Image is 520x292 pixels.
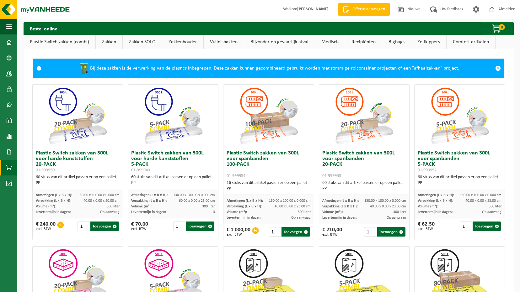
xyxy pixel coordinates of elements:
[269,199,311,203] span: 130.00 x 100.00 x 0.000 cm
[173,222,185,231] input: 1
[227,227,250,237] div: € 1 000,00
[100,210,120,214] span: Op aanvraag
[36,227,56,231] span: excl. BTW
[227,205,262,208] span: Verpakking (L x B x H):
[418,210,453,214] span: Levertermijn in dagen:
[322,186,406,191] div: PP
[460,193,501,197] span: 130.00 x 100.00 x 0.000 cm
[393,210,406,214] span: 300 liter
[227,174,245,178] span: 01-999954
[377,227,405,237] button: Toevoegen
[131,175,215,186] div: 60 stuks van dit artikel passen er op een pallet
[364,227,376,237] input: 1
[364,199,406,203] span: 130.00 x 100.00 x 0.000 cm
[78,222,90,231] input: 1
[45,59,492,78] div: Bij deze zakken is de verwerking van de plastics inbegrepen. Deze zakken kunnen gecombineerd gebr...
[244,35,315,49] a: Bijzonder en gevaarlijk afval
[322,227,342,237] div: € 210,00
[83,199,120,203] span: 40.00 x 0.00 x 20.00 cm
[460,222,472,231] input: 1
[24,35,95,49] a: Plastic Switch zakken (combi)
[36,168,55,173] span: 01-999950
[333,85,395,147] img: 01-999953
[418,150,501,173] h3: Plastic Switch zakken van 300L voor spanbanden 5-PACK
[36,150,120,173] h3: Plastic Switch zakken van 300L voor harde kunststoffen 20-PACK
[322,174,341,178] span: 01-999953
[499,24,505,30] span: 0
[227,180,310,191] div: 16 stuks van dit artikel passen er op een pallet
[36,193,72,197] span: Afmetingen (L x B x H):
[447,35,495,49] a: Comfort artikelen
[96,35,122,49] a: Zakken
[322,205,358,208] span: Verpakking (L x B x H):
[345,35,382,49] a: Recipiënten
[428,85,491,147] img: 01-999952
[131,193,168,197] span: Afmetingen (L x B x H):
[131,180,215,186] div: PP
[204,35,244,49] a: Vuilnisbakken
[297,7,329,12] strong: [PERSON_NAME]
[322,199,359,203] span: Afmetingen (L x B x H):
[382,35,411,49] a: Bigbags
[227,186,310,191] div: PP
[338,3,390,16] a: Offerte aanvragen
[237,85,300,147] img: 01-999954
[418,180,501,186] div: PP
[46,85,109,147] img: 01-999950
[418,193,454,197] span: Afmetingen (L x B x H):
[162,35,203,49] a: Zakkenhouder
[131,227,148,231] span: excl. BTW
[492,59,504,78] a: Sluit melding
[78,62,90,75] img: WB-0240-HPE-GN-50.png
[482,210,501,214] span: Op aanvraag
[489,205,501,208] span: 300 liter
[227,210,247,214] span: Volume (m³):
[418,205,438,208] span: Volume (m³):
[202,205,215,208] span: 300 liter
[418,199,453,203] span: Verpakking (L x B x H):
[186,222,214,231] button: Toevoegen
[418,168,437,173] span: 01-999952
[131,168,150,173] span: 01-999949
[78,193,120,197] span: 130.00 x 100.00 x 0.000 cm
[131,150,215,173] h3: Plastic Switch zakken van 300L voor harde kunststoffen 5-PACK
[142,85,205,147] img: 01-999949
[36,210,71,214] span: Levertermijn in dagen:
[298,210,311,214] span: 300 liter
[281,227,310,237] button: Toevoegen
[36,180,120,186] div: PP
[131,222,148,231] div: € 70,00
[131,199,167,203] span: Verpakking (L x B x H):
[131,205,152,208] span: Volume (m³):
[315,35,345,49] a: Medisch
[418,175,501,186] div: 60 stuks van dit artikel passen er op een pallet
[473,222,501,231] button: Toevoegen
[269,227,281,237] input: 1
[387,216,406,220] span: Op aanvraag
[90,222,119,231] button: Toevoegen
[36,175,120,186] div: 60 stuks van dit artikel passen er op een pallet
[36,205,56,208] span: Volume (m³):
[107,205,120,208] span: 300 liter
[322,180,406,191] div: 60 stuks van dit artikel passen er op een pallet
[179,199,215,203] span: 60.00 x 0.00 x 23.00 cm
[322,150,406,179] h3: Plastic Switch zakken van 300L voor spanbanden 20-PACK
[36,199,71,203] span: Verpakking (L x B x H):
[465,199,501,203] span: 40.00 x 0.00 x 23.00 cm
[227,150,310,179] h3: Plastic Switch zakken van 300L voor spanbanden 100-PACK
[322,233,342,237] span: excl. BTW
[291,216,311,220] span: Op aanvraag
[227,216,261,220] span: Levertermijn in dagen:
[24,22,64,34] h2: Bestel online
[411,35,446,49] a: Zelfkippers
[418,222,435,231] div: € 62,50
[418,227,435,231] span: excl. BTW
[173,193,215,197] span: 130.00 x 100.00 x 0.000 cm
[213,210,215,214] span: 3
[36,222,56,231] div: € 240,00
[227,199,263,203] span: Afmetingen (L x B x H):
[370,205,406,208] span: 40.00 x 0.00 x 23.00 cm
[123,35,162,49] a: Zakken SOLO
[322,210,343,214] span: Volume (m³):
[275,205,311,208] span: 40.00 x 0.00 x 23.00 cm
